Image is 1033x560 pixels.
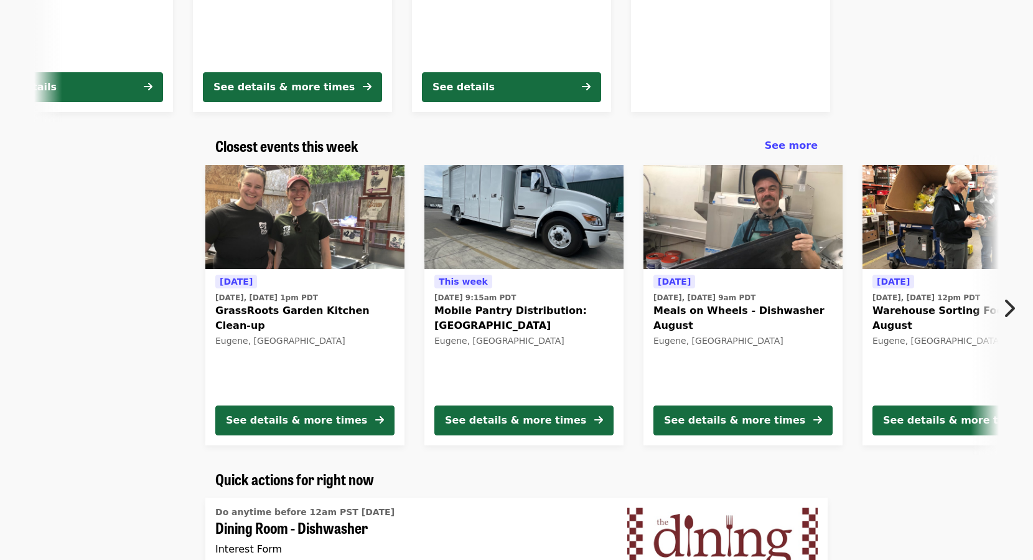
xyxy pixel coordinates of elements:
span: Quick actions for right now [215,468,374,490]
span: This week [439,277,488,287]
div: See details & more times [226,413,367,428]
time: [DATE], [DATE] 1pm PDT [215,292,318,303]
button: See details & more times [215,406,395,435]
span: Mobile Pantry Distribution: [GEOGRAPHIC_DATA] [434,303,614,333]
div: See details & more times [213,80,355,95]
button: Next item [992,291,1033,326]
div: See details [432,80,495,95]
span: [DATE] [877,277,910,287]
i: arrow-right icon [582,81,591,93]
button: See details & more times [203,72,382,102]
button: See details & more times [653,406,833,435]
span: GrassRoots Garden Kitchen Clean-up [215,303,395,333]
img: Mobile Pantry Distribution: Bethel School District organized by FOOD For Lane County [424,165,624,270]
i: arrow-right icon [144,81,152,93]
i: arrow-right icon [363,81,372,93]
span: Dining Room - Dishwasher [215,519,607,537]
div: Eugene, [GEOGRAPHIC_DATA] [653,336,833,346]
span: Interest Form [215,543,282,555]
i: arrow-right icon [813,414,822,426]
span: Closest events this week [215,135,358,156]
a: See details for "Mobile Pantry Distribution: Bethel School District" [424,165,624,445]
time: [DATE] 9:15am PDT [434,292,516,303]
a: See details for "Meals on Wheels - Dishwasher August" [643,165,843,445]
a: See details for "GrassRoots Garden Kitchen Clean-up" [205,165,404,445]
a: Closest events this week [215,137,358,155]
img: GrassRoots Garden Kitchen Clean-up organized by FOOD For Lane County [205,165,404,270]
span: Meals on Wheels - Dishwasher August [653,303,833,333]
div: Closest events this week [205,137,828,155]
i: chevron-right icon [1003,297,1015,320]
a: See more [765,138,818,153]
time: [DATE], [DATE] 9am PDT [653,292,755,303]
button: See details & more times [434,406,614,435]
img: Meals on Wheels - Dishwasher August organized by FOOD For Lane County [643,165,843,270]
span: [DATE] [220,277,253,287]
span: Do anytime before 12am PST [DATE] [215,507,395,517]
div: See details & more times [883,413,1024,428]
span: See more [765,140,818,151]
div: See details & more times [664,413,805,428]
i: arrow-right icon [594,414,603,426]
div: See details & more times [445,413,586,428]
div: Eugene, [GEOGRAPHIC_DATA] [215,336,395,346]
i: arrow-right icon [375,414,384,426]
time: [DATE], [DATE] 12pm PDT [872,292,980,303]
button: See details [422,72,601,102]
div: Eugene, [GEOGRAPHIC_DATA] [434,336,614,346]
span: [DATE] [658,277,691,287]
